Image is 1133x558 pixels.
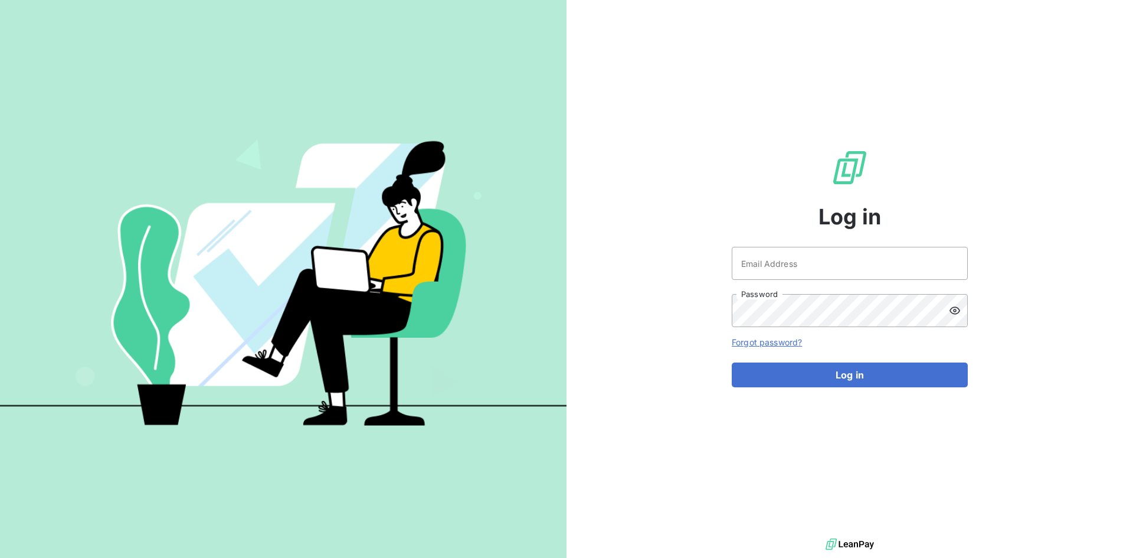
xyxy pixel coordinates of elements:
img: LeanPay Logo [831,149,869,187]
input: placeholder [732,247,968,280]
button: Log in [732,363,968,387]
span: Log in [818,201,882,233]
img: logo [826,536,874,553]
a: Forgot password? [732,337,802,347]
